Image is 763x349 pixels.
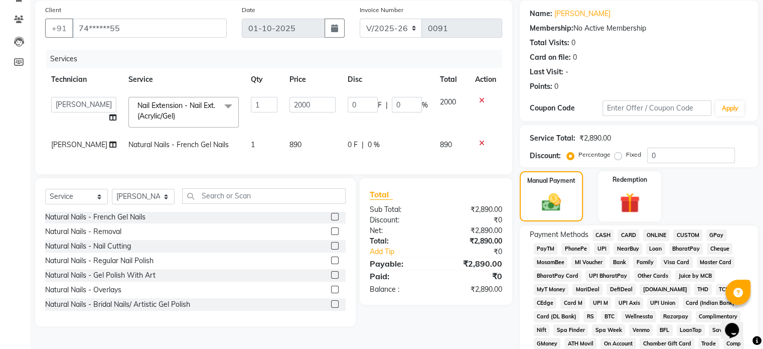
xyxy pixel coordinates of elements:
span: LoanTap [677,324,705,336]
span: | [362,140,364,150]
span: MariDeal [572,284,602,295]
span: MI Voucher [571,257,605,268]
img: _gift.svg [614,190,646,215]
span: 890 [289,140,301,149]
a: x [175,111,180,121]
span: TCL [716,284,732,295]
th: Technician [45,68,122,91]
span: GPay [706,229,727,241]
div: Natural Nails - Overlays [45,285,121,295]
span: PhonePe [561,243,590,255]
span: Spa Week [592,324,625,336]
div: No Active Membership [530,23,748,34]
label: Date [242,6,255,15]
div: ₹2,890.00 [436,258,510,270]
th: Disc [342,68,434,91]
img: _cash.svg [536,191,567,213]
span: NearBuy [614,243,642,255]
div: Natural Nails - Nail Cutting [45,241,131,252]
span: Card (DL Bank) [534,311,580,322]
span: UPI M [589,297,611,309]
div: Total: [362,236,436,247]
th: Service [122,68,245,91]
button: Apply [715,101,744,116]
a: [PERSON_NAME] [554,9,611,19]
span: Nift [534,324,550,336]
label: Redemption [613,175,647,184]
span: ONLINE [643,229,669,241]
span: 1 [251,140,255,149]
span: SaveIN [709,324,734,336]
span: Nail Extension - Nail Ext. (Acrylic/Gel) [137,101,215,121]
span: 0 F [348,140,358,150]
span: BharatPay Card [534,270,582,282]
div: ₹2,890.00 [436,284,510,295]
div: Last Visit: [530,67,563,77]
input: Search or Scan [182,188,346,204]
span: UPI Union [647,297,679,309]
span: 2000 [440,97,456,106]
span: Bank [609,257,629,268]
div: Name: [530,9,552,19]
span: [DOMAIN_NAME] [640,284,690,295]
span: Other Cards [634,270,671,282]
span: Wellnessta [622,311,656,322]
span: THD [694,284,712,295]
span: Visa Card [661,257,693,268]
div: ₹0 [448,247,509,257]
label: Manual Payment [527,176,575,185]
div: Coupon Code [530,103,602,113]
span: BTC [601,311,618,322]
div: Natural Nails - Gel Polish With Art [45,270,156,281]
span: | [386,100,388,110]
div: 0 [573,52,577,63]
span: CUSTOM [673,229,702,241]
span: [PERSON_NAME] [51,140,107,149]
span: 0 % [368,140,380,150]
label: Client [45,6,61,15]
div: Payable: [362,258,436,270]
div: 0 [571,38,575,48]
button: +91 [45,19,73,38]
span: Venmo [629,324,653,336]
span: Spa Finder [553,324,588,336]
span: MyT Money [534,284,569,295]
div: - [565,67,568,77]
iframe: chat widget [721,309,753,339]
label: Fixed [626,150,641,159]
th: Price [283,68,342,91]
div: Balance : [362,284,436,295]
div: Total Visits: [530,38,569,48]
span: UPI BharatPay [585,270,630,282]
span: Payment Methods [530,229,588,240]
div: Natural Nails - Removal [45,226,121,237]
div: Points: [530,81,552,92]
div: ₹0 [436,215,510,225]
div: Card on file: [530,52,571,63]
span: BFL [657,324,673,336]
span: MosamBee [534,257,568,268]
span: Total [370,189,393,200]
span: Card (Indian Bank) [683,297,738,309]
label: Invoice Number [360,6,403,15]
span: PayTM [534,243,558,255]
div: Discount: [530,151,561,161]
span: Juice by MCB [675,270,715,282]
div: Membership: [530,23,573,34]
div: Natural Nails - Bridal Nails/ Artistic Gel Polish [45,299,190,310]
div: 0 [554,81,558,92]
span: UPI [594,243,609,255]
div: ₹2,890.00 [579,133,611,144]
span: Natural Nails - French Gel Nails [128,140,229,149]
div: ₹2,890.00 [436,225,510,236]
th: Qty [245,68,284,91]
span: Loan [646,243,665,255]
div: Net: [362,225,436,236]
span: Cheque [707,243,732,255]
div: Service Total: [530,133,575,144]
th: Action [469,68,502,91]
span: RS [583,311,597,322]
input: Search by Name/Mobile/Email/Code [72,19,227,38]
span: DefiDeal [606,284,636,295]
th: Total [434,68,469,91]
